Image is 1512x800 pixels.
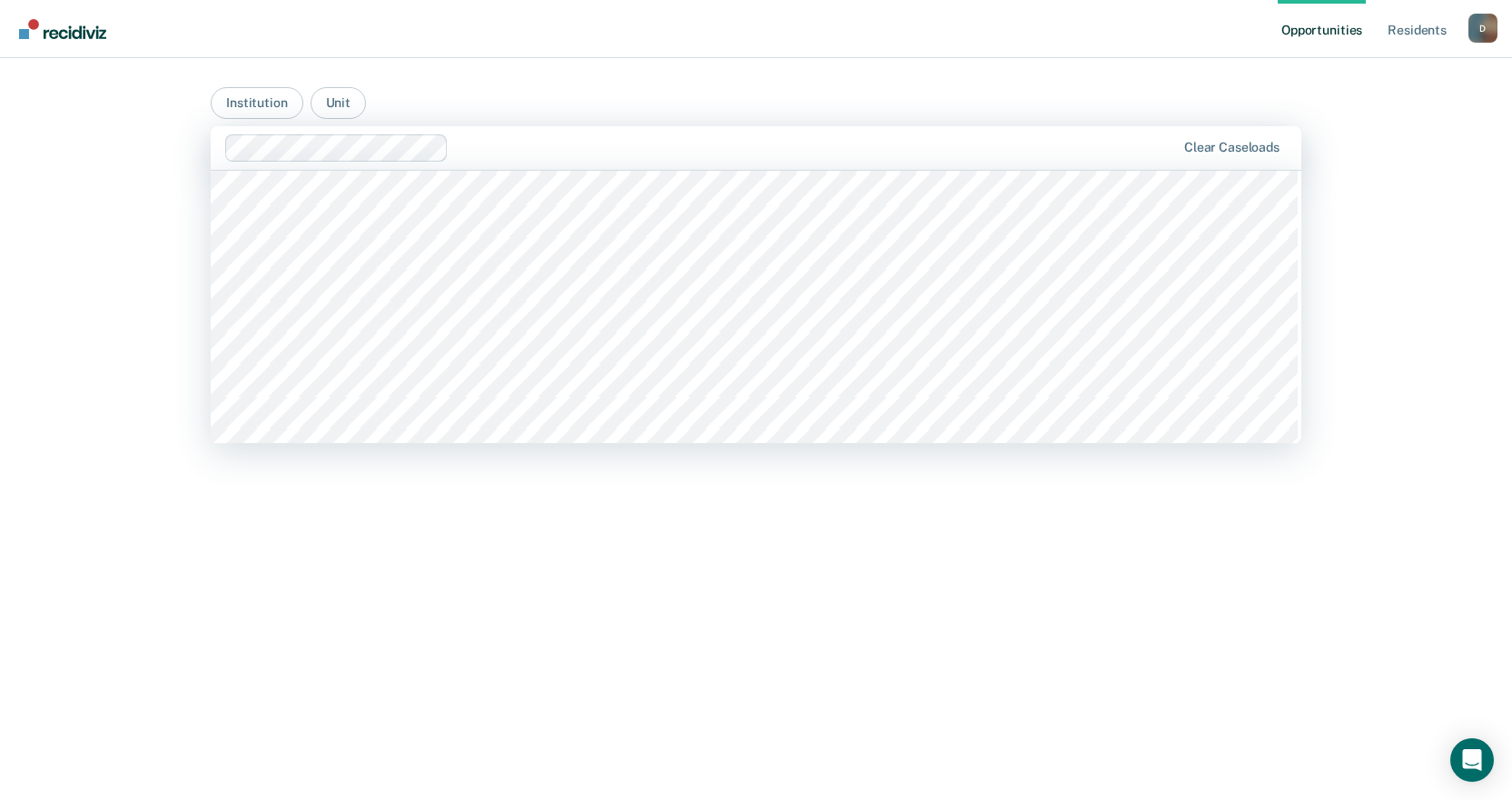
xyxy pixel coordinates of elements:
[19,19,106,39] img: Recidiviz
[211,87,302,119] button: Institution
[1450,738,1494,782] div: Open Intercom Messenger
[311,87,366,119] button: Unit
[1468,14,1497,43] button: Profile dropdown button
[1184,140,1280,155] div: Clear caseloads
[1468,14,1497,43] div: D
